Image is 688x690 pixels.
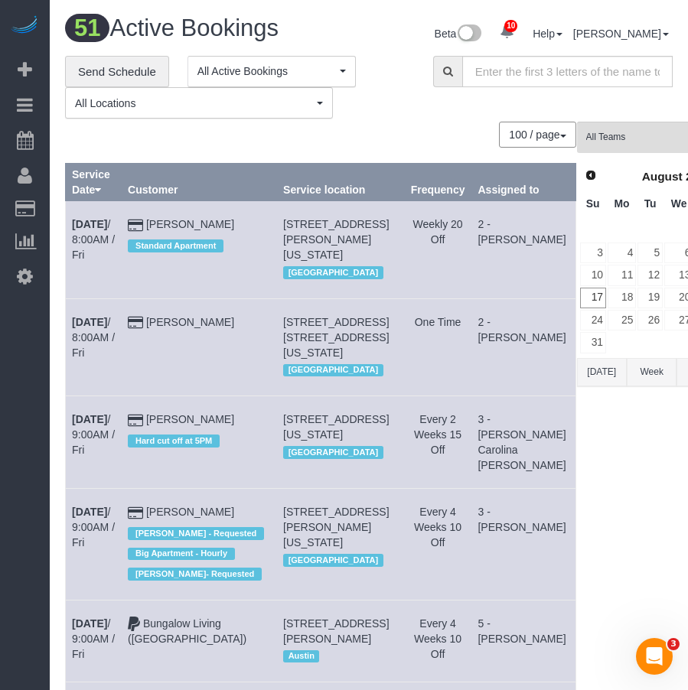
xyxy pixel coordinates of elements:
i: Credit Card Payment [128,220,143,231]
a: 18 [608,288,636,308]
td: Assigned to [471,600,576,682]
i: Paypal [128,619,140,630]
button: All Active Bookings [187,56,356,87]
span: 51 [65,14,109,42]
td: Service location [277,489,405,600]
a: [PERSON_NAME] [146,218,234,230]
b: [DATE] [72,413,107,425]
td: Service location [277,600,405,682]
td: Customer [122,298,277,395]
a: 31 [580,332,606,353]
td: Schedule date [66,600,122,682]
td: Frequency [404,489,471,600]
b: [DATE] [72,617,107,630]
td: Frequency [404,298,471,395]
td: Frequency [404,600,471,682]
a: [PERSON_NAME] [146,316,234,328]
div: Location [283,262,398,282]
a: [PERSON_NAME] [573,28,669,40]
span: [GEOGRAPHIC_DATA] [283,446,383,458]
button: All Locations [65,87,333,119]
span: [STREET_ADDRESS][PERSON_NAME][US_STATE] [283,506,389,548]
iframe: Intercom live chat [636,638,673,675]
button: [DATE] [577,358,627,386]
td: Frequency [404,201,471,298]
th: Service Date [66,164,122,201]
span: All Locations [75,96,313,111]
td: Assigned to [471,396,576,489]
td: Customer [122,600,277,682]
div: Location [283,646,398,666]
td: Schedule date [66,298,122,395]
span: Standard Apartment [128,239,223,252]
a: 26 [637,310,663,330]
a: [DATE]/ 8:00AM / Fri [72,218,115,261]
span: Wednesday [671,197,687,210]
a: Send Schedule [65,56,169,88]
img: Automaid Logo [9,15,40,37]
span: [GEOGRAPHIC_DATA] [283,266,383,278]
a: [DATE]/ 9:00AM / Fri [72,413,115,456]
span: Austin [283,650,319,662]
span: [STREET_ADDRESS][PERSON_NAME][US_STATE] [283,218,389,261]
b: [DATE] [72,316,107,328]
td: Frequency [404,396,471,489]
a: [PERSON_NAME] [146,413,234,425]
a: 10 [492,15,522,49]
a: 3 [580,242,606,263]
a: 12 [637,265,663,285]
a: 17 [580,288,606,308]
a: 19 [637,288,663,308]
b: [DATE] [72,218,107,230]
span: [PERSON_NAME] - Requested [128,527,264,539]
i: Credit Card Payment [128,415,143,426]
span: [STREET_ADDRESS][US_STATE] [283,413,389,441]
b: [DATE] [72,506,107,518]
a: [DATE]/ 8:00AM / Fri [72,316,115,359]
td: Assigned to [471,201,576,298]
a: Help [533,28,562,40]
span: Prev [585,169,597,181]
th: Service location [277,164,405,201]
td: Schedule date [66,489,122,600]
div: Location [283,360,398,380]
div: Location [283,550,398,570]
span: [GEOGRAPHIC_DATA] [283,364,383,376]
td: Schedule date [66,396,122,489]
span: August [642,170,683,183]
td: Assigned to [471,489,576,600]
span: Big Apartment - Hourly [128,548,235,560]
i: Credit Card Payment [128,508,143,519]
a: [PERSON_NAME] [146,506,234,518]
span: Tuesday [644,197,657,210]
span: Monday [615,197,630,210]
a: 10 [580,265,606,285]
td: Service location [277,298,405,395]
i: Credit Card Payment [128,317,143,328]
span: 3 [667,638,680,650]
span: All Active Bookings [197,63,336,79]
th: Assigned to [471,164,576,201]
td: Schedule date [66,201,122,298]
a: Bungalow Living ([GEOGRAPHIC_DATA]) [128,617,246,645]
td: Customer [122,201,277,298]
span: 10 [504,20,517,32]
a: [DATE]/ 9:00AM / Fri [72,617,115,660]
span: Sunday [586,197,600,210]
button: 100 / page [499,122,576,148]
a: 11 [608,265,636,285]
button: Week [627,358,677,386]
a: Prev [581,165,602,187]
h1: Active Bookings [65,15,305,41]
div: Location [283,442,398,462]
th: Frequency [404,164,471,201]
img: New interface [456,24,481,44]
td: Service location [277,396,405,489]
td: Customer [122,396,277,489]
a: 24 [580,310,606,330]
td: Assigned to [471,298,576,395]
td: Service location [277,201,405,298]
a: 5 [637,242,663,263]
td: Customer [122,489,277,600]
